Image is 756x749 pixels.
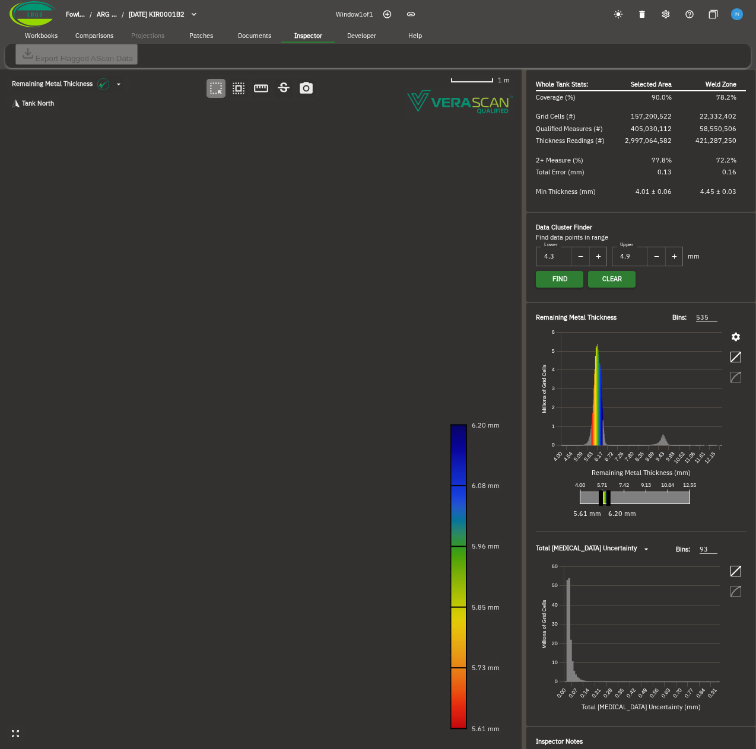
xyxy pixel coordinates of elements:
button: decrease value [647,247,665,266]
span: mm [688,251,700,262]
button: increase value [589,247,607,266]
text: 6.08 mm [472,482,500,490]
span: 0.16 [722,168,736,176]
span: Find [552,273,567,285]
span: 2+ Measure (%) [536,156,583,164]
span: 77.8% [652,156,672,164]
span: Window 1 of 1 [336,9,373,20]
text: 5.96 mm [472,542,500,550]
span: 2,997,064,582 [625,136,672,145]
span: Whole Tank Stats: [536,80,588,88]
span: 157,200,522 [631,112,672,120]
span: Fowl... [66,10,85,18]
span: Help [408,32,422,40]
span: Grid Cells (#) [536,112,576,120]
span: Total Error (mm) [536,168,585,176]
button: decrease value [571,247,589,266]
button: Find [536,271,583,288]
span: 4.01 ± 0.06 [636,187,672,196]
span: Documents [238,32,271,40]
img: f6ffcea323530ad0f5eeb9c9447a59c5 [731,8,742,20]
span: Inspector [294,32,322,40]
text: 5.73 mm [472,664,500,672]
span: Clear [602,273,622,285]
span: 78.2% [716,93,736,101]
span: 4.45 ± 0.03 [700,187,736,196]
span: 1 m [498,75,510,85]
img: icon in the dropdown [97,78,109,90]
span: Selected Area [631,80,672,88]
img: Company Logo [9,1,56,27]
li: / [90,9,92,20]
span: Inspector Notes [536,737,583,745]
span: 421,287,250 [695,136,736,145]
div: Find data points in range [536,232,746,243]
span: Comparisons [75,32,113,40]
button: increase value [665,247,683,266]
span: Bins: [676,544,690,554]
button: Export Flagged AScan Data [15,44,138,65]
button: breadcrumb [61,6,209,23]
span: Data Cluster Finder [536,223,592,231]
span: Patches [189,32,213,40]
label: Lower [544,241,558,248]
span: Coverage (%) [536,93,576,101]
span: Min Thickness (mm) [536,187,596,196]
li: / [122,9,124,20]
span: Qualified Measures (#) [536,125,603,133]
span: 58,550,506 [700,125,736,133]
text: 5.61 mm [472,725,500,733]
span: Total [MEDICAL_DATA] Uncertainty [536,544,637,553]
span: Thickness Readings (#) [536,136,605,145]
span: Remaining Metal Thickness [12,79,93,89]
span: Tank North [22,98,54,109]
button: Clear [588,271,636,288]
span: ARG ... [97,10,117,18]
span: [DATE] KIR0001B2 [129,10,185,18]
span: Workbooks [25,32,58,40]
label: Upper [620,241,633,248]
text: 6.20 mm [472,421,500,429]
span: Export Flagged AScan Data [36,54,133,63]
text: 5.85 mm [472,603,500,611]
span: 0.13 [657,168,672,176]
span: 90.0% [652,93,672,101]
span: Bins: [672,313,687,323]
span: 72.2% [716,156,736,164]
nav: breadcrumb [66,9,185,20]
span: Remaining Metal Thickness [536,313,617,323]
span: Weld Zone [706,80,736,88]
span: 405,030,112 [631,125,672,133]
img: Verascope qualified watermark [407,90,513,114]
span: 22,332,402 [700,112,736,120]
span: Developer [347,32,376,40]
